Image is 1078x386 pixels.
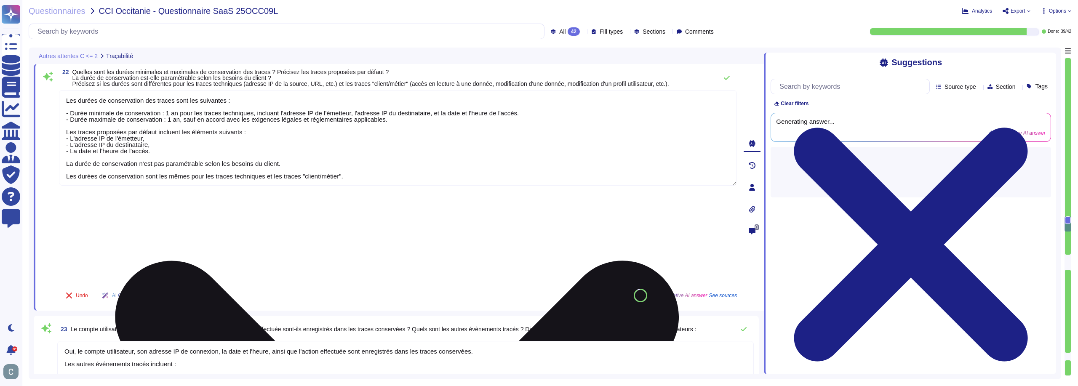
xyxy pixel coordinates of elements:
div: 42 [568,27,580,36]
span: Questionnaires [29,7,85,15]
span: Autres attentes C <= 2 [39,53,98,59]
span: Options [1049,8,1066,13]
span: 90 [638,293,643,298]
span: Export [1011,8,1025,13]
span: All [559,29,566,35]
span: Sections [643,29,665,35]
span: Comments [685,29,714,35]
span: Quelles sont les durées minimales et maximales de conservation des traces ? Précisez les traces p... [72,69,669,87]
span: 22 [59,69,69,75]
span: CCI Occitanie - Questionnaire SaaS 25OCC09L [99,7,278,15]
span: Done: [1048,29,1059,34]
button: Analytics [962,8,992,14]
span: Traçabilité [106,53,133,59]
span: 39 / 42 [1061,29,1071,34]
button: user [2,362,24,381]
span: Analytics [972,8,992,13]
span: 0 [755,224,759,230]
input: Search by keywords [775,79,929,94]
span: Fill types [600,29,623,35]
img: user [3,364,19,379]
textarea: Les durées de conservation des traces sont les suivantes : - Durée minimale de conservation : 1 a... [59,90,737,186]
div: 9+ [12,346,17,351]
input: Search by keywords [33,24,544,39]
span: 23 [57,326,67,332]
